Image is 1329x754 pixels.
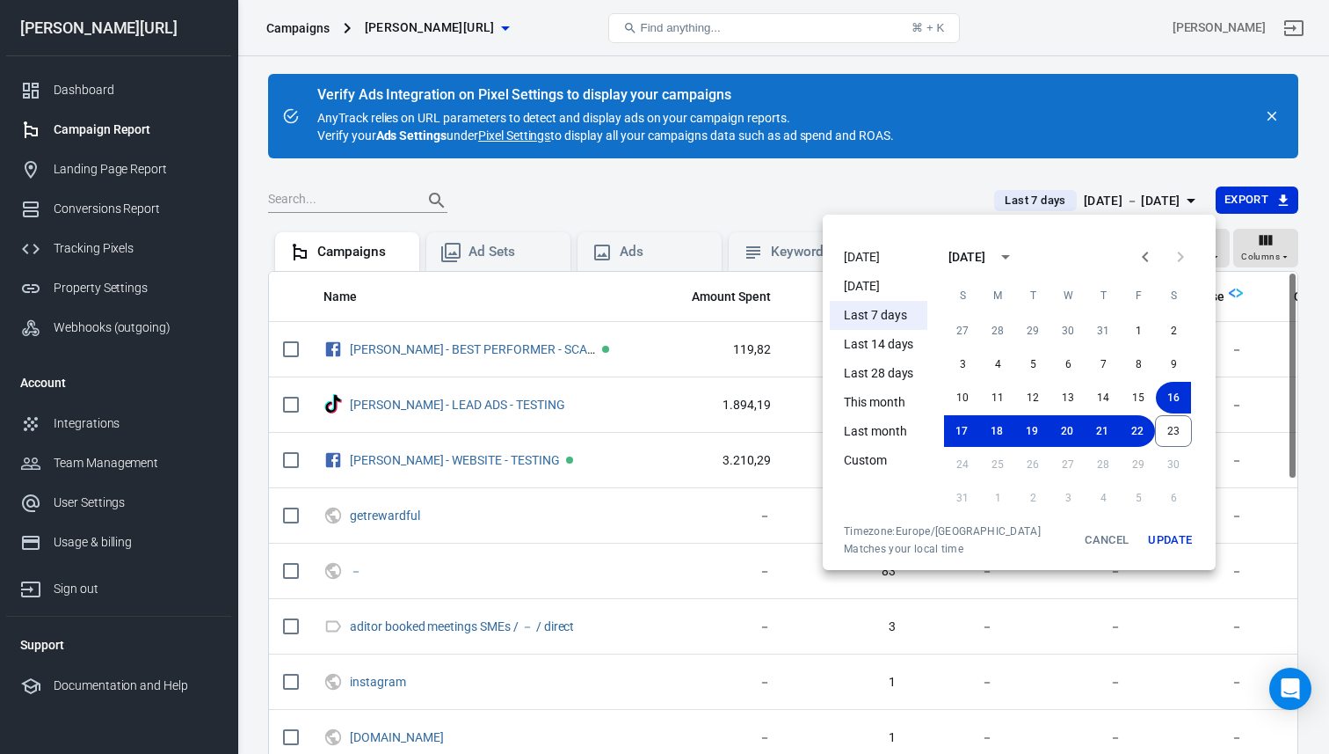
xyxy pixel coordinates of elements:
[980,348,1015,380] button: 4
[1050,348,1086,380] button: 6
[1086,315,1121,347] button: 31
[1142,524,1198,556] button: Update
[830,417,927,446] li: Last month
[945,382,980,414] button: 10
[1128,239,1163,275] button: Previous month
[1052,278,1084,313] span: Wednesday
[844,524,1041,538] div: Timezone: Europe/[GEOGRAPHIC_DATA]
[1086,348,1121,380] button: 7
[991,242,1020,272] button: calendar view is open, switch to year view
[1156,348,1191,380] button: 9
[979,415,1014,447] button: 18
[830,243,927,272] li: [DATE]
[1087,278,1119,313] span: Thursday
[830,330,927,359] li: Last 14 days
[1015,348,1050,380] button: 5
[1014,415,1049,447] button: 19
[947,278,978,313] span: Sunday
[948,248,985,267] div: [DATE]
[1156,315,1191,347] button: 2
[1269,668,1311,710] div: Open Intercom Messenger
[1050,315,1086,347] button: 30
[830,388,927,417] li: This month
[1121,348,1156,380] button: 8
[1122,278,1154,313] span: Friday
[944,415,979,447] button: 17
[830,359,927,388] li: Last 28 days
[945,348,980,380] button: 3
[980,315,1015,347] button: 28
[1050,382,1086,414] button: 13
[1155,415,1192,447] button: 23
[830,301,927,330] li: Last 7 days
[1086,382,1121,414] button: 14
[830,446,927,475] li: Custom
[844,542,1041,556] span: Matches your local time
[1121,315,1156,347] button: 1
[1158,278,1189,313] span: Saturday
[1085,415,1120,447] button: 21
[1121,382,1156,414] button: 15
[982,278,1013,313] span: Monday
[1156,382,1191,414] button: 16
[1078,524,1135,556] button: Cancel
[1017,278,1049,313] span: Tuesday
[1120,415,1155,447] button: 22
[1015,382,1050,414] button: 12
[1049,415,1085,447] button: 20
[980,382,1015,414] button: 11
[945,315,980,347] button: 27
[1015,315,1050,347] button: 29
[830,272,927,301] li: [DATE]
